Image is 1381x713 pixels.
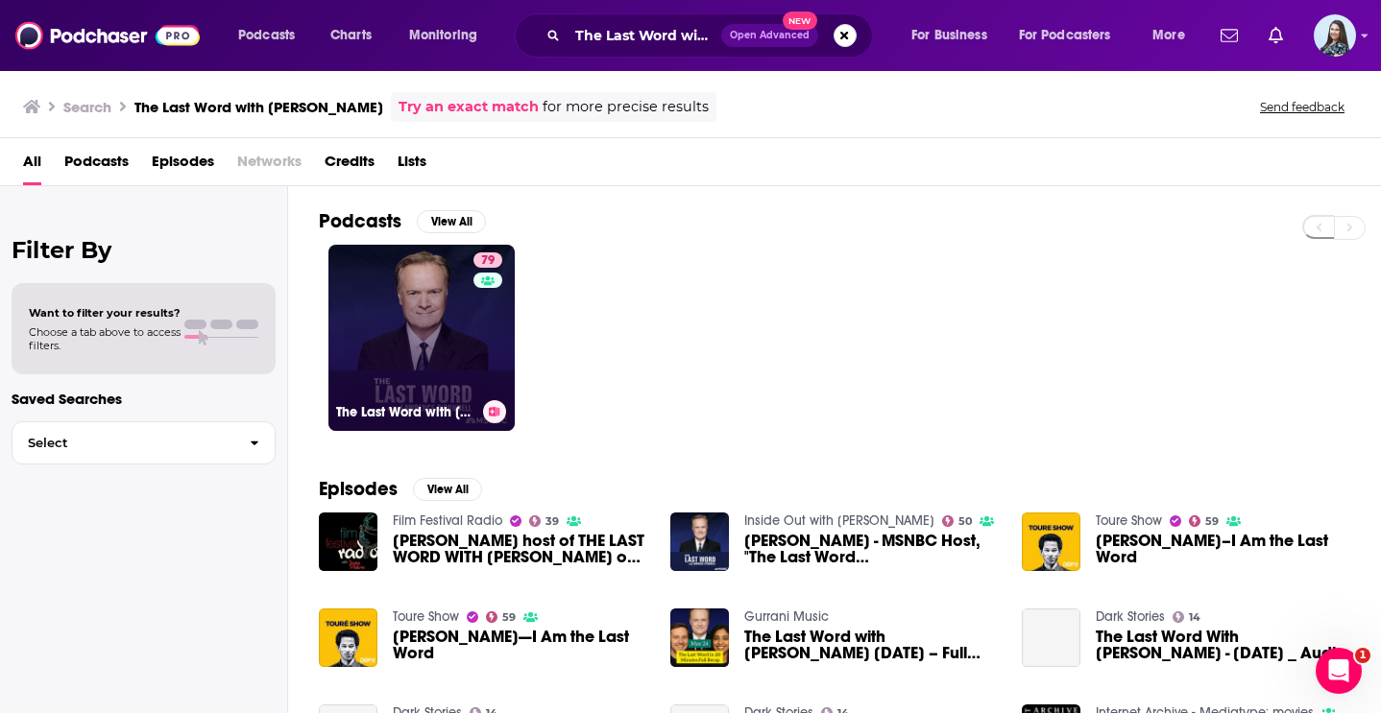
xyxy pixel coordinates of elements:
span: The Last Word with [PERSON_NAME] [DATE] – Full Audio Review & Key Takeaways [744,629,999,661]
span: Open Advanced [730,31,810,40]
span: [PERSON_NAME]—I Am the Last Word [393,629,647,661]
a: Podcasts [64,146,129,185]
a: Show notifications dropdown [1213,19,1246,52]
a: All [23,146,41,185]
button: open menu [396,20,502,51]
img: Lawrence O'Donnell—I Am the Last Word [319,608,377,667]
a: 50 [942,515,973,527]
a: Charts [318,20,383,51]
a: The Last Word With Lawrence O_Donnell - July 24 _ Audio Only [1096,629,1350,661]
span: 39 [545,517,559,526]
span: Select [12,437,234,449]
img: Lawrence O Donnell host of THE LAST WORD WITH LAWRENCE O DONNELL on MSNBC [319,512,377,571]
h2: Filter By [12,236,276,264]
a: Film Festival Radio [393,512,502,529]
span: Want to filter your results? [29,306,181,320]
a: Toure Show [1096,512,1162,529]
span: For Business [911,22,987,49]
a: Gurrani Music [744,608,829,625]
img: Lawrence O'Donnell–I Am the Last Word [1022,512,1080,571]
h2: Podcasts [319,209,401,233]
p: Saved Searches [12,390,276,408]
button: Open AdvancedNew [721,24,818,47]
span: 59 [1205,517,1219,526]
img: The Last Word with Lawrence O’Donnell May 24 – Full Audio Review & Key Takeaways [670,608,729,667]
button: View All [417,210,486,233]
a: 14 [1173,611,1201,623]
span: [PERSON_NAME] - MSNBC Host, "The Last Word w/[PERSON_NAME]." Author, "Deadly Force." [744,533,999,565]
button: Send feedback [1254,99,1350,115]
span: The Last Word With [PERSON_NAME] - [DATE] _ Audio Only [1096,629,1350,661]
span: 1 [1355,648,1370,663]
span: Podcasts [238,22,295,49]
iframe: Intercom live chat [1316,648,1362,694]
img: Lawrence O'Donnell - MSNBC Host, "The Last Word w/Lawrence O'Donnell." Author, "Deadly Force." [670,512,729,571]
span: More [1152,22,1185,49]
a: 79The Last Word with [PERSON_NAME] [328,245,515,431]
a: 59 [486,611,517,623]
a: Lawrence O'Donnell–I Am the Last Word [1096,533,1350,565]
button: open menu [898,20,1011,51]
h3: Search [63,98,111,116]
h2: Episodes [319,477,398,501]
a: Episodes [152,146,214,185]
span: 14 [1189,613,1200,622]
span: [PERSON_NAME] host of THE LAST WORD WITH [PERSON_NAME] on MSNBC [393,533,647,565]
button: View All [413,478,482,501]
a: Toure Show [393,608,459,625]
a: Dark Stories [1096,608,1165,625]
span: for more precise results [543,96,709,118]
span: [PERSON_NAME]–I Am the Last Word [1096,533,1350,565]
span: Choose a tab above to access filters. [29,325,181,352]
a: Lawrence O'Donnell—I Am the Last Word [393,629,647,661]
a: The Last Word With Lawrence O_Donnell - July 24 _ Audio Only [1022,608,1080,667]
button: open menu [225,20,320,51]
a: 39 [529,515,560,527]
span: 79 [481,251,495,271]
a: Lawrence O'Donnell - MSNBC Host, "The Last Word w/Lawrence O'Donnell." Author, "Deadly Force." [744,533,999,565]
button: Show profile menu [1314,14,1356,57]
a: EpisodesView All [319,477,482,501]
button: open menu [1006,20,1139,51]
img: Podchaser - Follow, Share and Rate Podcasts [15,17,200,54]
span: 59 [502,613,516,622]
img: User Profile [1314,14,1356,57]
a: The Last Word with Lawrence O’Donnell May 24 – Full Audio Review & Key Takeaways [744,629,999,661]
span: Charts [330,22,372,49]
a: 79 [473,252,502,268]
span: Networks [237,146,302,185]
a: Lists [398,146,426,185]
input: Search podcasts, credits, & more... [568,20,721,51]
a: Inside Out with Paul Mecurio [744,512,934,529]
button: Select [12,421,276,464]
a: Lawrence O Donnell host of THE LAST WORD WITH LAWRENCE O DONNELL on MSNBC [393,533,647,565]
a: Try an exact match [399,96,539,118]
a: Show notifications dropdown [1261,19,1291,52]
span: Monitoring [409,22,477,49]
span: For Podcasters [1019,22,1111,49]
h3: The Last Word with [PERSON_NAME] [336,404,475,420]
h3: The Last Word with [PERSON_NAME] [134,98,383,116]
a: Credits [325,146,375,185]
button: open menu [1139,20,1209,51]
span: Logged in as brookefortierpr [1314,14,1356,57]
span: 50 [958,517,972,526]
a: PodcastsView All [319,209,486,233]
span: New [783,12,817,30]
a: 59 [1189,515,1220,527]
div: Search podcasts, credits, & more... [533,13,891,58]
